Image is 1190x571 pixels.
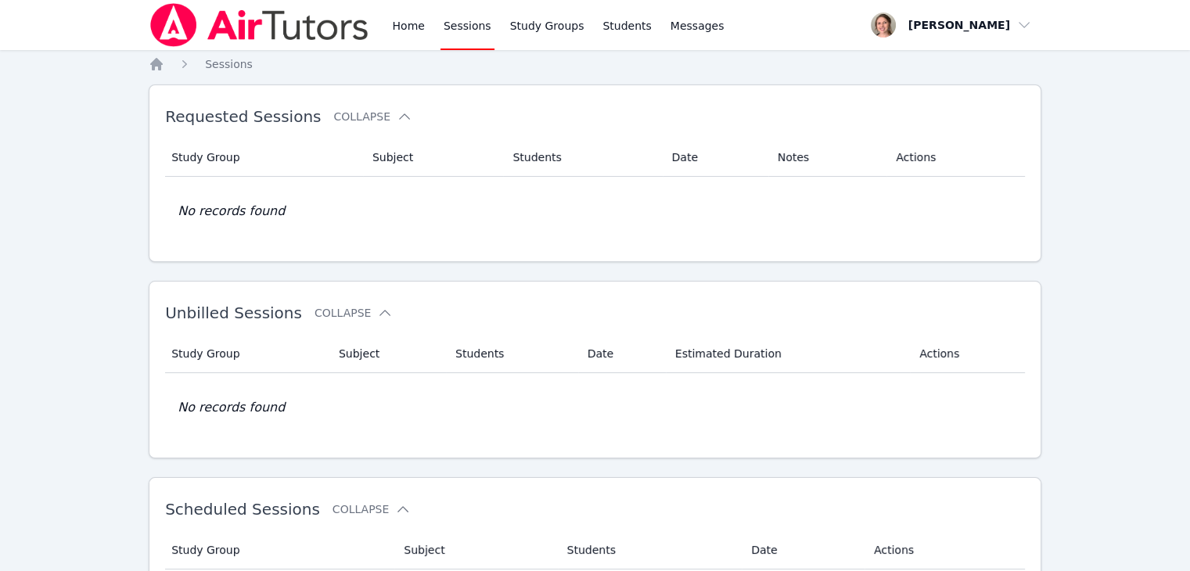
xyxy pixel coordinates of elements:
th: Subject [329,335,446,373]
span: Messages [670,18,724,34]
span: Scheduled Sessions [165,500,320,519]
th: Actions [910,335,1025,373]
img: Air Tutors [149,3,370,47]
th: Actions [886,138,1025,177]
th: Estimated Duration [666,335,910,373]
td: No records found [165,373,1025,442]
span: Unbilled Sessions [165,303,302,322]
th: Actions [865,531,1025,569]
th: Notes [768,138,887,177]
th: Study Group [165,531,394,569]
span: Sessions [205,58,253,70]
button: Collapse [333,109,412,124]
button: Collapse [333,501,411,517]
th: Students [503,138,662,177]
th: Study Group [165,138,363,177]
th: Students [558,531,742,569]
th: Date [742,531,865,569]
th: Students [446,335,578,373]
button: Collapse [315,305,393,321]
th: Subject [394,531,557,569]
nav: Breadcrumb [149,56,1041,72]
th: Date [663,138,768,177]
th: Study Group [165,335,329,373]
th: Date [578,335,666,373]
th: Subject [363,138,504,177]
span: Requested Sessions [165,107,321,126]
td: No records found [165,177,1025,246]
a: Sessions [205,56,253,72]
